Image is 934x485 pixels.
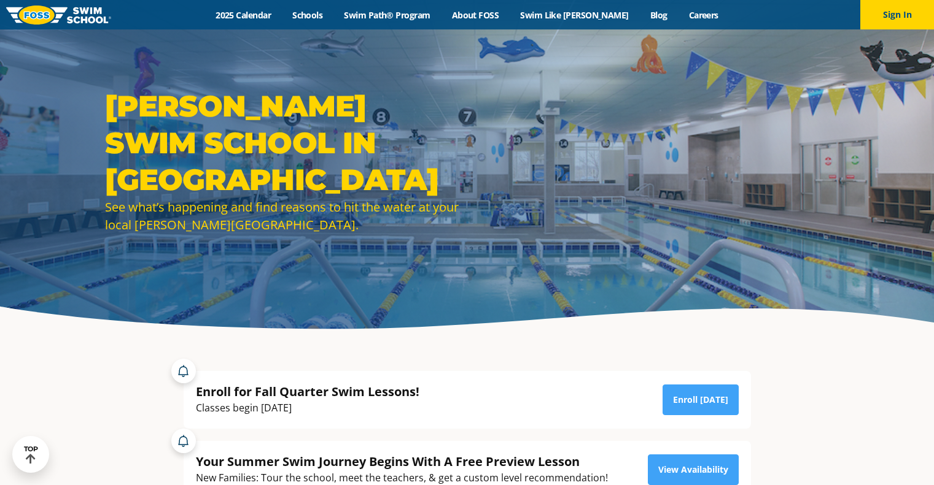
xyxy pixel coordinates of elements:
a: Careers [678,9,729,21]
a: About FOSS [441,9,510,21]
a: Swim Like [PERSON_NAME] [510,9,640,21]
h1: [PERSON_NAME] Swim School in [GEOGRAPHIC_DATA] [105,88,461,198]
img: FOSS Swim School Logo [6,6,111,25]
a: Blog [639,9,678,21]
a: View Availability [648,454,739,485]
div: Enroll for Fall Quarter Swim Lessons! [196,383,419,400]
a: Swim Path® Program [333,9,441,21]
div: TOP [24,445,38,464]
div: See what’s happening and find reasons to hit the water at your local [PERSON_NAME][GEOGRAPHIC_DATA]. [105,198,461,234]
a: Schools [282,9,333,21]
div: Your Summer Swim Journey Begins With A Free Preview Lesson [196,453,608,470]
a: Enroll [DATE] [663,384,739,415]
a: 2025 Calendar [205,9,282,21]
div: Classes begin [DATE] [196,400,419,416]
